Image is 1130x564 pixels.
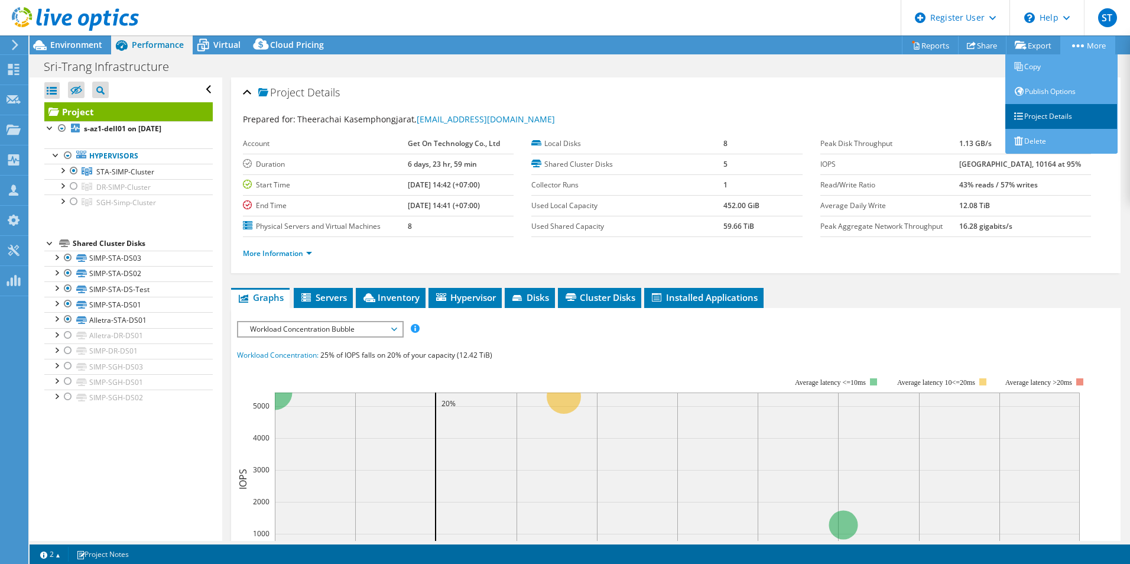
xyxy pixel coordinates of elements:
[417,114,555,125] a: [EMAIL_ADDRESS][DOMAIN_NAME]
[820,221,959,232] label: Peak Aggregate Network Throughput
[44,102,213,121] a: Project
[44,121,213,137] a: s-az1-dell01 on [DATE]
[820,138,959,150] label: Peak Disk Throughput
[44,195,213,210] a: SGH-Simp-Cluster
[531,221,723,232] label: Used Shared Capacity
[253,401,269,411] text: 5000
[243,179,408,191] label: Start Time
[253,433,269,443] text: 4000
[408,138,500,148] b: Get On Technology Co., Ltd
[258,87,304,99] span: Project
[408,180,480,190] b: [DATE] 14:42 (+07:00)
[531,158,723,170] label: Shared Cluster Disks
[959,159,1081,169] b: [GEOGRAPHIC_DATA], 10164 at 95%
[408,221,412,231] b: 8
[723,200,759,210] b: 452.00 GiB
[795,378,866,387] tspan: Average latency <=10ms
[320,350,492,360] span: 25% of IOPS falls on 20% of your capacity (12.42 TiB)
[531,200,723,212] label: Used Local Capacity
[44,328,213,343] a: Alletra-DR-DS01
[902,36,959,54] a: Reports
[44,374,213,390] a: SIMP-SGH-DS01
[297,114,555,125] span: Theerachai Kasemphongjarat,
[1005,378,1072,387] text: Average latency >20ms
[434,291,496,303] span: Hypervisor
[650,291,758,303] span: Installed Applications
[44,390,213,405] a: SIMP-SGH-DS02
[820,179,959,191] label: Read/Write Ratio
[44,297,213,312] a: SIMP-STA-DS01
[38,60,187,73] h1: Sri-Trang Infrastructure
[1024,12,1035,23] svg: \n
[531,179,723,191] label: Collector Runs
[959,200,990,210] b: 12.08 TiB
[243,221,408,232] label: Physical Servers and Virtual Machines
[723,159,728,169] b: 5
[1005,54,1118,79] a: Copy
[723,138,728,148] b: 8
[243,248,312,258] a: More Information
[1006,36,1061,54] a: Export
[723,180,728,190] b: 1
[237,350,319,360] span: Workload Concentration:
[244,322,396,336] span: Workload Concentration Bubble
[44,164,213,179] a: STA-SIMP-Cluster
[253,497,269,507] text: 2000
[44,251,213,266] a: SIMP-STA-DS03
[237,291,284,303] span: Graphs
[44,179,213,195] a: DR-SIMP-Cluster
[68,547,137,562] a: Project Notes
[408,200,480,210] b: [DATE] 14:41 (+07:00)
[300,291,347,303] span: Servers
[1098,8,1117,27] span: ST
[96,197,156,208] span: SGH-Simp-Cluster
[243,114,296,125] label: Prepared for:
[44,266,213,281] a: SIMP-STA-DS02
[243,158,408,170] label: Duration
[44,343,213,359] a: SIMP-DR-DS01
[1005,104,1118,129] a: Project Details
[959,138,992,148] b: 1.13 GB/s
[270,39,324,50] span: Cloud Pricing
[243,138,408,150] label: Account
[44,312,213,328] a: Alletra-STA-DS01
[1005,79,1118,104] a: Publish Options
[958,36,1006,54] a: Share
[213,39,241,50] span: Virtual
[243,200,408,212] label: End Time
[820,158,959,170] label: IOPS
[564,291,635,303] span: Cluster Disks
[723,221,754,231] b: 59.66 TiB
[307,85,340,99] span: Details
[959,221,1012,231] b: 16.28 gigabits/s
[820,200,959,212] label: Average Daily Write
[408,159,477,169] b: 6 days, 23 hr, 59 min
[44,281,213,297] a: SIMP-STA-DS-Test
[1060,36,1115,54] a: More
[96,167,154,177] span: STA-SIMP-Cluster
[96,182,151,192] span: DR-SIMP-Cluster
[44,359,213,374] a: SIMP-SGH-DS03
[362,291,420,303] span: Inventory
[132,39,184,50] span: Performance
[253,465,269,475] text: 3000
[959,180,1038,190] b: 43% reads / 57% writes
[511,291,549,303] span: Disks
[897,378,975,387] tspan: Average latency 10<=20ms
[84,124,161,134] b: s-az1-dell01 on [DATE]
[44,148,213,164] a: Hypervisors
[32,547,69,562] a: 2
[531,138,723,150] label: Local Disks
[1005,129,1118,154] a: Delete
[253,529,269,539] text: 1000
[73,236,213,251] div: Shared Cluster Disks
[441,398,456,409] text: 20%
[236,469,249,490] text: IOPS
[50,39,102,50] span: Environment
